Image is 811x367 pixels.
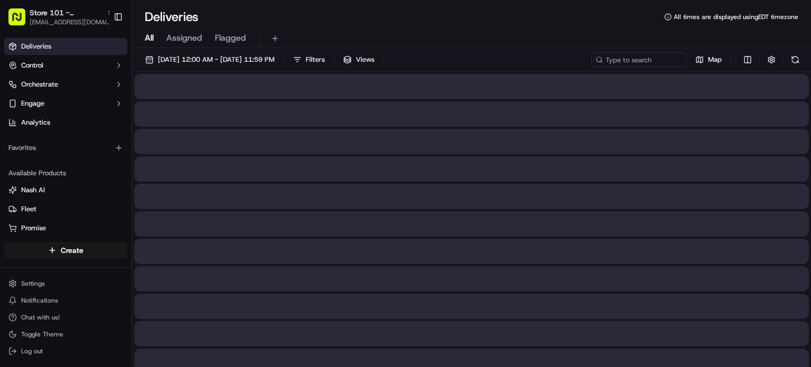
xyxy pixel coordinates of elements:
span: Chat with us! [21,313,60,322]
button: Orchestrate [4,76,127,93]
span: Analytics [21,118,50,127]
div: Available Products [4,165,127,182]
button: Notifications [4,293,127,308]
span: Deliveries [21,42,51,51]
button: Store 101 - [GEOGRAPHIC_DATA] (Just Salad)[EMAIL_ADDRESS][DOMAIN_NAME] [4,4,109,30]
a: Nash AI [8,185,123,195]
h1: Deliveries [145,8,199,25]
button: Fleet [4,201,127,218]
span: Filters [306,55,325,64]
span: Log out [21,347,43,355]
div: Favorites [4,139,127,156]
span: Control [21,61,43,70]
button: Settings [4,276,127,291]
span: Map [708,55,722,64]
button: Toggle Theme [4,327,127,342]
span: All times are displayed using EDT timezone [674,13,798,21]
span: All [145,32,154,44]
button: Store 101 - [GEOGRAPHIC_DATA] (Just Salad) [30,7,102,18]
span: Fleet [21,204,36,214]
button: Engage [4,95,127,112]
span: Views [356,55,374,64]
span: Assigned [166,32,202,44]
button: Promise [4,220,127,237]
button: Nash AI [4,182,127,199]
span: Engage [21,99,44,108]
button: [EMAIL_ADDRESS][DOMAIN_NAME] [30,18,114,26]
span: [DATE] 12:00 AM - [DATE] 11:59 PM [158,55,275,64]
a: Analytics [4,114,127,131]
a: Fleet [8,204,123,214]
button: Map [691,52,727,67]
button: Create [4,242,127,259]
span: Flagged [215,32,246,44]
a: Promise [8,223,123,233]
a: Deliveries [4,38,127,55]
button: Chat with us! [4,310,127,325]
button: Log out [4,344,127,359]
span: Nash AI [21,185,45,195]
button: Filters [288,52,329,67]
span: Create [61,245,83,256]
span: Promise [21,223,46,233]
span: Orchestrate [21,80,58,89]
button: [DATE] 12:00 AM - [DATE] 11:59 PM [140,52,279,67]
button: Control [4,57,127,74]
span: Toggle Theme [21,330,63,338]
span: Settings [21,279,45,288]
span: Notifications [21,296,58,305]
button: Refresh [788,52,803,67]
input: Type to search [591,52,686,67]
button: Views [338,52,379,67]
